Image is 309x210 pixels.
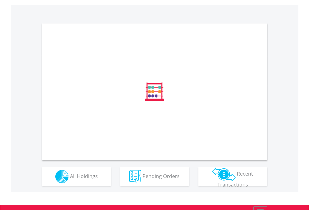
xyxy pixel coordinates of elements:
button: Pending Orders [120,167,189,186]
button: All Holdings [42,167,111,186]
img: transactions-zar-wht.png [212,167,236,181]
button: Recent Transactions [198,167,267,186]
img: pending_instructions-wht.png [129,170,141,183]
span: All Holdings [70,172,98,179]
img: holdings-wht.png [55,170,69,183]
span: Pending Orders [142,172,180,179]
